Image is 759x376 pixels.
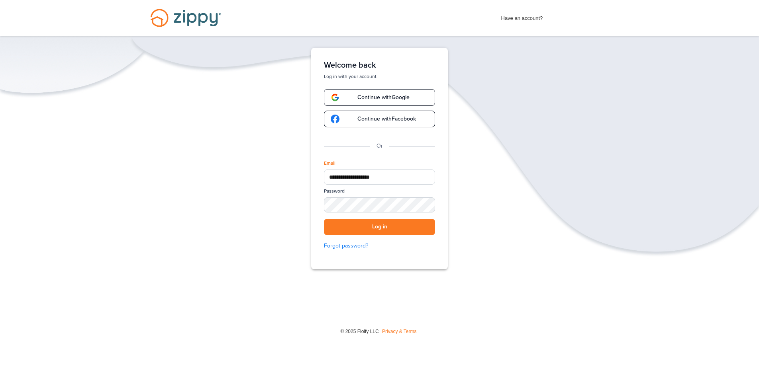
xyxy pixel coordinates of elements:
span: Have an account? [501,10,543,23]
a: google-logoContinue withFacebook [324,111,435,127]
a: Privacy & Terms [382,329,416,334]
span: © 2025 Floify LLC [340,329,379,334]
img: google-logo [331,115,339,123]
span: Continue with Facebook [349,116,416,122]
a: google-logoContinue withGoogle [324,89,435,106]
img: google-logo [331,93,339,102]
button: Log in [324,219,435,235]
p: Log in with your account. [324,73,435,80]
p: Or [377,142,383,150]
span: Continue with Google [349,95,410,100]
a: Forgot password? [324,242,435,250]
input: Password [324,197,435,212]
input: Email [324,169,435,185]
label: Email [324,160,335,167]
h1: Welcome back [324,60,435,70]
label: Password [324,188,345,195]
